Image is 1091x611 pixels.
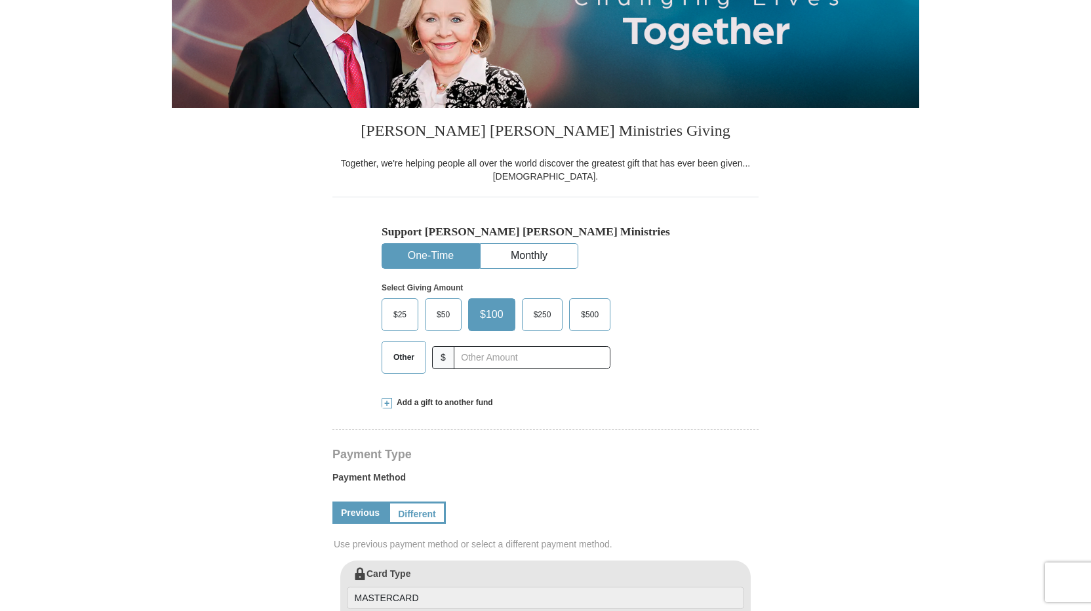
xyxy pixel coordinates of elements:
[392,397,493,408] span: Add a gift to another fund
[481,244,578,268] button: Monthly
[387,305,413,325] span: $25
[527,305,558,325] span: $250
[332,471,759,490] label: Payment Method
[382,244,479,268] button: One-Time
[387,347,421,367] span: Other
[382,283,463,292] strong: Select Giving Amount
[454,346,610,369] input: Other Amount
[432,346,454,369] span: $
[332,502,388,524] a: Previous
[473,305,510,325] span: $100
[574,305,605,325] span: $500
[388,502,446,524] a: Different
[382,225,709,239] h5: Support [PERSON_NAME] [PERSON_NAME] Ministries
[430,305,456,325] span: $50
[332,157,759,183] div: Together, we're helping people all over the world discover the greatest gift that has ever been g...
[332,108,759,157] h3: [PERSON_NAME] [PERSON_NAME] Ministries Giving
[332,449,759,460] h4: Payment Type
[334,538,760,551] span: Use previous payment method or select a different payment method.
[347,567,744,609] label: Card Type
[347,587,744,609] input: Card Type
